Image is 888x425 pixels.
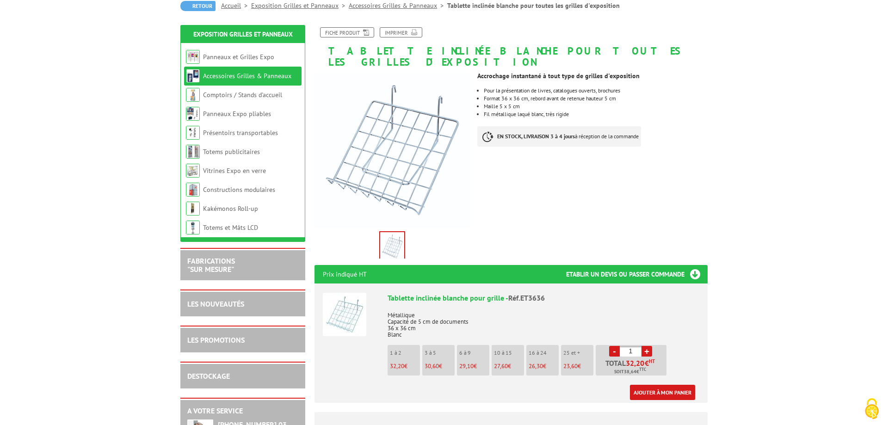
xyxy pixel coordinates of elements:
img: Kakémonos Roll-up [186,202,200,216]
p: Métallique Capacité de 5 cm de documents 36 x 36 cm Blanc [388,306,699,338]
a: Retour [180,1,216,11]
a: LES NOUVEAUTÉS [187,299,244,308]
a: Kakémonos Roll-up [203,204,258,213]
img: Totems et Mâts LCD [186,221,200,234]
a: Fiche produit [320,27,374,37]
p: 16 à 24 [529,350,559,356]
p: 1 à 2 [390,350,420,356]
a: Vitrines Expo en verre [203,166,266,175]
p: 3 à 5 [425,350,455,356]
p: 25 et + [563,350,593,356]
a: + [641,346,652,357]
span: 29,10 [459,362,474,370]
span: 38,64 [624,368,636,376]
img: Vitrines Expo en verre [186,164,200,178]
span: 32,20 [390,362,404,370]
a: Imprimer [380,27,422,37]
span: € [645,359,649,367]
h3: Etablir un devis ou passer commande [566,265,708,283]
p: € [459,363,489,370]
a: Exposition Grilles et Panneaux [193,30,293,38]
a: Présentoirs transportables [203,129,278,137]
strong: Accrochage instantané à tout type de grilles d'exposition [477,72,640,80]
a: Accessoires Grilles & Panneaux [349,1,447,10]
a: DESTOCKAGE [187,371,230,381]
a: LES PROMOTIONS [187,335,245,345]
span: 26,30 [529,362,543,370]
h2: A votre service [187,407,298,415]
a: Totems et Mâts LCD [203,223,258,232]
sup: TTC [639,367,646,372]
span: 23,60 [563,362,578,370]
img: Accessoires Grilles & Panneaux [186,69,200,83]
li: Maille 5 x 5 cm [484,104,708,109]
button: Cookies (fenêtre modale) [856,394,888,425]
span: 27,60 [494,362,508,370]
p: € [390,363,420,370]
a: Ajouter à mon panier [630,385,695,400]
a: FABRICATIONS"Sur Mesure" [187,256,235,274]
a: Accueil [221,1,251,10]
span: Soit € [614,368,646,376]
li: Tablette inclinée blanche pour toutes les grilles d'exposition [447,1,620,10]
img: accessoires_et3636.jpg [314,72,470,228]
a: Accessoires Grilles & Panneaux [203,72,291,80]
p: € [563,363,593,370]
p: Total [598,359,666,376]
img: Panneaux et Grilles Expo [186,50,200,64]
p: Prix indiqué HT [323,265,367,283]
img: accessoires_et3636.jpg [380,232,404,261]
p: € [425,363,455,370]
p: € [494,363,524,370]
a: - [609,346,620,357]
p: 6 à 9 [459,350,489,356]
span: Réf.ET3636 [508,293,545,302]
img: Panneaux Expo pliables [186,107,200,121]
a: Panneaux Expo pliables [203,110,271,118]
span: 30,60 [425,362,439,370]
img: Présentoirs transportables [186,126,200,140]
p: 10 à 15 [494,350,524,356]
a: Totems publicitaires [203,148,260,156]
a: Exposition Grilles et Panneaux [251,1,349,10]
img: Totems publicitaires [186,145,200,159]
img: Constructions modulaires [186,183,200,197]
li: Fil métallique laqué blanc, très rigide [484,111,708,117]
img: Comptoirs / Stands d'accueil [186,88,200,102]
p: € [529,363,559,370]
a: Comptoirs / Stands d'accueil [203,91,282,99]
h1: Tablette inclinée blanche pour toutes les grilles d'exposition [308,27,715,68]
strong: EN STOCK, LIVRAISON 3 à 4 jours [497,133,575,140]
img: Tablette inclinée blanche pour grille [323,293,366,336]
img: Cookies (fenêtre modale) [860,397,883,420]
p: à réception de la commande [477,126,641,147]
li: Pour la présentation de livres, catalogues ouverts, brochures [484,88,708,93]
div: Tablette inclinée blanche pour grille - [388,293,699,303]
span: 32,20 [626,359,645,367]
a: Constructions modulaires [203,185,275,194]
sup: HT [649,358,655,364]
li: Format 36 x 36 cm, rebord avant de retenue hauteur 5 cm [484,96,708,101]
a: Panneaux et Grilles Expo [203,53,274,61]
